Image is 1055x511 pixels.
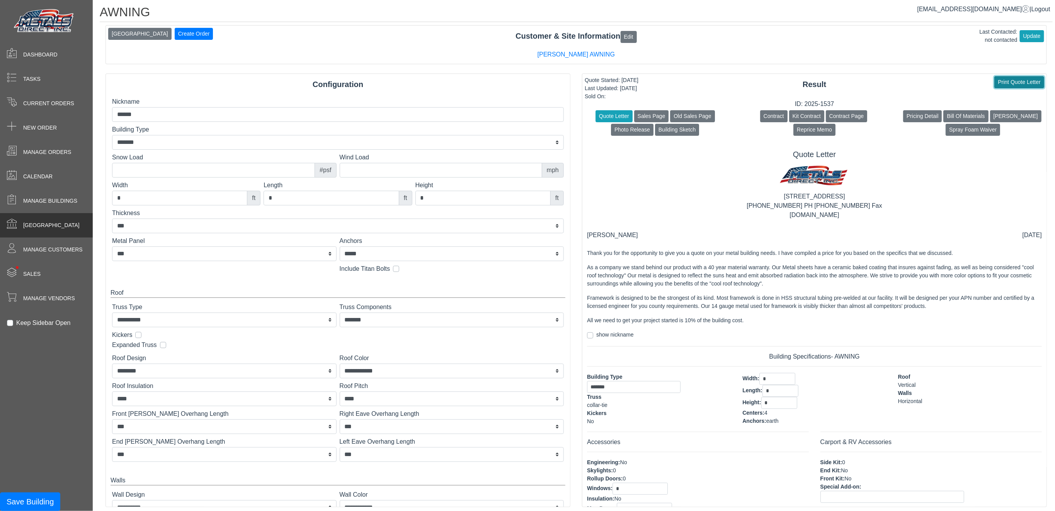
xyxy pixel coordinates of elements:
button: Pricing Detail [903,110,942,122]
label: Expanded Truss [112,340,157,350]
h6: Building Specifications [587,353,1042,360]
label: Metal Panel [112,236,337,246]
label: Building Type [112,125,564,134]
div: Horizontal [898,397,1042,405]
div: collar-tie [587,401,731,409]
span: Front Kit: [820,475,845,482]
a: [EMAIL_ADDRESS][DOMAIN_NAME] [917,6,1030,12]
div: Last Contacted: not contacted [980,28,1018,44]
button: [GEOGRAPHIC_DATA] [108,28,172,40]
span: Centers: [742,410,764,416]
div: ID: 2025-1537 [582,99,1046,109]
div: mph [542,163,564,178]
span: No [844,475,851,482]
span: 0 [842,459,845,465]
span: Manage Buildings [23,197,77,205]
button: Bill Of Materials [943,110,988,122]
button: Kit Contract [789,110,824,122]
span: 0 [613,467,616,473]
label: Roof Insulation [112,381,337,391]
span: No [620,459,627,465]
label: Roof Design [112,354,337,363]
span: Engineering: [587,459,620,465]
label: Nickname [112,97,564,106]
span: Manage Vendors [23,294,75,302]
label: Snow Load [112,153,337,162]
label: Width [112,181,260,190]
span: Manage Orders [23,148,71,156]
img: Metals Direct Inc Logo [12,7,77,36]
button: Old Sales Page [670,110,715,122]
p: Framework is designed to be the strongest of its kind. Most framework is done in HSS structural t... [587,294,1042,310]
div: ft [247,191,260,205]
label: Length [264,181,412,190]
div: Quote Started: [DATE] [585,76,638,84]
span: Rollup Doors: [587,475,623,482]
div: Result [582,79,1046,90]
button: [PERSON_NAME] [990,110,1041,122]
label: Thickness [112,209,564,218]
h6: Carport & RV Accessories [820,438,1042,446]
label: Height [415,181,564,190]
label: End [PERSON_NAME] Overhang Length [112,437,337,446]
label: Wall Color [340,490,564,499]
label: Right Eave Overhang Length [340,409,564,419]
button: Contract Page [826,110,868,122]
label: Keep Sidebar Open [16,318,71,328]
button: Spray Foam Waiver [946,124,1000,136]
div: Building Type [587,373,731,381]
div: ft [550,191,564,205]
label: Roof Pitch [340,381,564,391]
div: Vertical [898,381,1042,389]
button: Sales Page [634,110,669,122]
div: ft [399,191,412,205]
span: 4 [764,410,767,416]
span: Tasks [23,75,41,83]
label: Truss Components [340,302,564,312]
label: Front [PERSON_NAME] Overhang Length [112,409,337,419]
span: [GEOGRAPHIC_DATA] [23,221,80,229]
div: [STREET_ADDRESS] [PHONE_NUMBER] PH [PHONE_NUMBER] Fax [DOMAIN_NAME] [587,192,1042,220]
span: Insulation: [587,496,614,502]
h1: AWNING [100,5,1053,22]
label: Anchors [340,236,564,246]
p: As a company we stand behind our product with a 40 year material warranty. Our Metal sheets have ... [587,263,1042,288]
button: Update [1020,30,1044,42]
div: Customer & Site Information [106,30,1046,43]
span: Calendar [23,173,53,181]
button: Quote Letter [596,110,633,122]
button: Photo Release [611,124,653,136]
button: Building Sketch [655,124,699,136]
span: Windows: [587,485,613,491]
div: | [917,5,1050,14]
span: Manage Customers [23,246,83,254]
div: Roof [111,288,565,298]
label: Left Eave Overhang Length [340,437,564,446]
span: Side Kit: [820,459,842,465]
span: • [7,255,27,280]
button: Reprice Memo [793,124,835,136]
h6: Accessories [587,438,809,446]
p: All we need to get your project started is 10% of the building cost. [587,316,1042,325]
h5: Quote Letter [587,150,1042,159]
span: Length: [742,387,762,393]
label: Roof Color [340,354,564,363]
button: Edit [621,31,637,43]
label: Truss Type [112,302,337,312]
img: MD logo [777,162,853,192]
div: [DATE] [1023,231,1042,240]
label: Kickers [112,330,132,340]
label: Wind Load [340,153,564,162]
span: earth [766,418,779,424]
span: Logout [1031,6,1050,12]
div: Kickers [587,409,731,417]
label: Include Titan Bolts [340,264,390,273]
span: New Order [23,124,57,132]
label: Wall Design [112,490,337,499]
div: #psf [315,163,336,178]
div: Truss [587,393,731,401]
span: Anchors: [742,418,766,424]
div: No [587,417,731,426]
span: No [614,496,621,502]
